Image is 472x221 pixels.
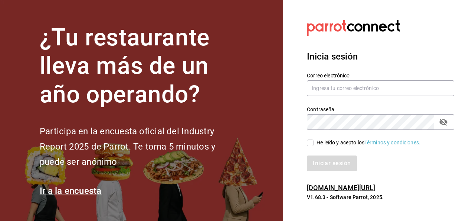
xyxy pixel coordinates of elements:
[40,23,240,109] h1: ¿Tu restaurante lleva más de un año operando?
[40,186,102,196] a: Ir a la encuesta
[437,116,450,128] button: Campo de contraseña
[307,73,454,78] label: Correo electrónico
[307,184,375,192] a: [DOMAIN_NAME][URL]
[317,139,420,147] div: He leído y acepto los
[40,124,240,169] h2: Participa en la encuesta oficial del Industry Report 2025 de Parrot. Te toma 5 minutos y puede se...
[307,50,454,63] h3: Inicia sesión
[307,193,454,201] p: V1.68.3 - Software Parrot, 2025.
[364,140,420,145] a: Términos y condiciones.
[307,106,454,112] label: Contraseña
[307,80,454,96] input: Ingresa tu correo electrónico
